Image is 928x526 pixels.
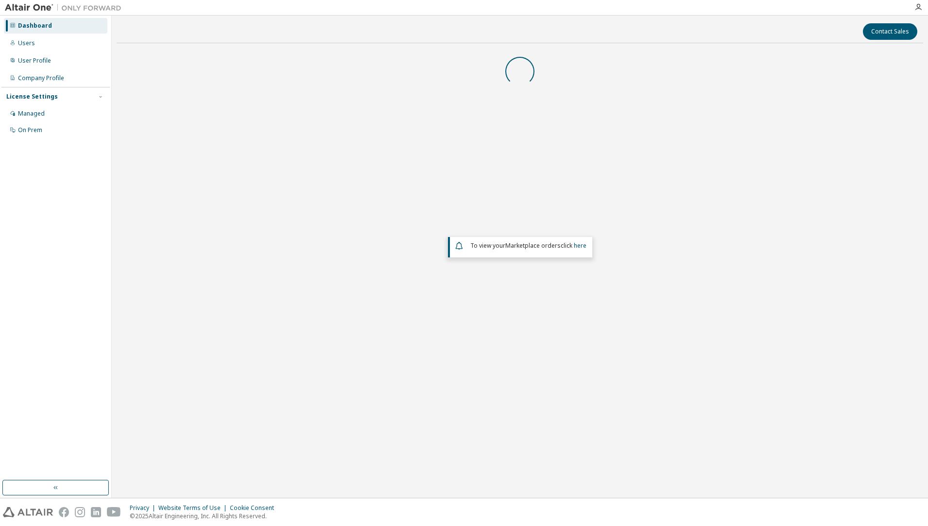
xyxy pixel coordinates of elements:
div: Dashboard [18,22,52,30]
button: Contact Sales [863,23,917,40]
div: Company Profile [18,74,64,82]
div: User Profile [18,57,51,65]
span: To view your click [470,241,586,250]
div: Privacy [130,504,158,512]
img: linkedin.svg [91,507,101,517]
em: Marketplace orders [505,241,561,250]
img: Altair One [5,3,126,13]
img: youtube.svg [107,507,121,517]
img: instagram.svg [75,507,85,517]
p: © 2025 Altair Engineering, Inc. All Rights Reserved. [130,512,280,520]
div: Cookie Consent [230,504,280,512]
div: On Prem [18,126,42,134]
div: Users [18,39,35,47]
div: Managed [18,110,45,118]
div: Website Terms of Use [158,504,230,512]
div: License Settings [6,93,58,101]
img: facebook.svg [59,507,69,517]
a: here [574,241,586,250]
img: altair_logo.svg [3,507,53,517]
